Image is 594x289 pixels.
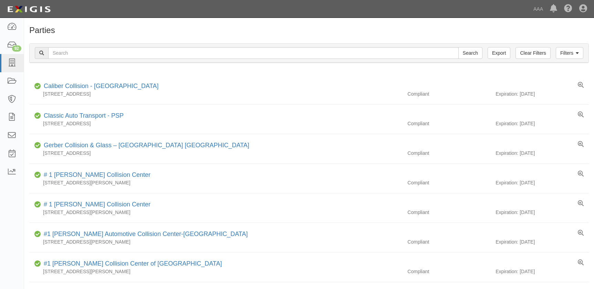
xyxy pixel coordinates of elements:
[496,120,589,127] div: Expiration: [DATE]
[29,120,402,127] div: [STREET_ADDRESS]
[578,141,584,148] a: View results summary
[578,230,584,237] a: View results summary
[578,171,584,178] a: View results summary
[402,268,496,275] div: Compliant
[515,47,550,59] a: Clear Filters
[41,200,150,209] div: # 1 Cochran Collision Center
[496,268,589,275] div: Expiration: [DATE]
[402,150,496,157] div: Compliant
[402,120,496,127] div: Compliant
[41,141,249,150] div: Gerber Collision & Glass – Houston Brighton
[530,2,546,16] a: AAA
[44,260,222,267] a: #1 [PERSON_NAME] Collision Center of [GEOGRAPHIC_DATA]
[44,83,158,89] a: Caliber Collision - [GEOGRAPHIC_DATA]
[34,261,41,266] i: Compliant
[564,5,572,13] i: Help Center - Complianz
[41,111,124,120] div: Classic Auto Transport - PSP
[34,84,41,89] i: Compliant
[29,238,402,245] div: [STREET_ADDRESS][PERSON_NAME]
[578,259,584,266] a: View results summary
[29,179,402,186] div: [STREET_ADDRESS][PERSON_NAME]
[402,209,496,216] div: Compliant
[496,238,589,245] div: Expiration: [DATE]
[402,238,496,245] div: Compliant
[44,112,124,119] a: Classic Auto Transport - PSP
[34,173,41,178] i: Compliant
[578,111,584,118] a: View results summary
[48,47,459,59] input: Search
[578,200,584,207] a: View results summary
[578,82,584,89] a: View results summary
[5,3,53,15] img: logo-5460c22ac91f19d4615b14bd174203de0afe785f0fc80cf4dbbc73dc1793850b.png
[496,90,589,97] div: Expiration: [DATE]
[34,232,41,237] i: Compliant
[41,82,158,91] div: Caliber Collision - Gainesville
[44,231,248,237] a: #1 [PERSON_NAME] Automotive Collision Center-[GEOGRAPHIC_DATA]
[402,179,496,186] div: Compliant
[44,142,249,149] a: Gerber Collision & Glass – [GEOGRAPHIC_DATA] [GEOGRAPHIC_DATA]
[44,171,150,178] a: # 1 [PERSON_NAME] Collision Center
[496,209,589,216] div: Expiration: [DATE]
[34,114,41,118] i: Compliant
[41,230,248,239] div: #1 Cochran Automotive Collision Center-Monroeville
[402,90,496,97] div: Compliant
[34,202,41,207] i: Compliant
[496,150,589,157] div: Expiration: [DATE]
[458,47,482,59] input: Search
[29,150,402,157] div: [STREET_ADDRESS]
[29,268,402,275] div: [STREET_ADDRESS][PERSON_NAME]
[29,26,589,35] h1: Parties
[29,209,402,216] div: [STREET_ADDRESS][PERSON_NAME]
[496,179,589,186] div: Expiration: [DATE]
[29,90,402,97] div: [STREET_ADDRESS]
[44,201,150,208] a: # 1 [PERSON_NAME] Collision Center
[12,45,21,52] div: 92
[41,171,150,180] div: # 1 Cochran Collision Center
[34,143,41,148] i: Compliant
[488,47,510,59] a: Export
[556,47,583,59] a: Filters
[41,259,222,268] div: #1 Cochran Collision Center of Greensburg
